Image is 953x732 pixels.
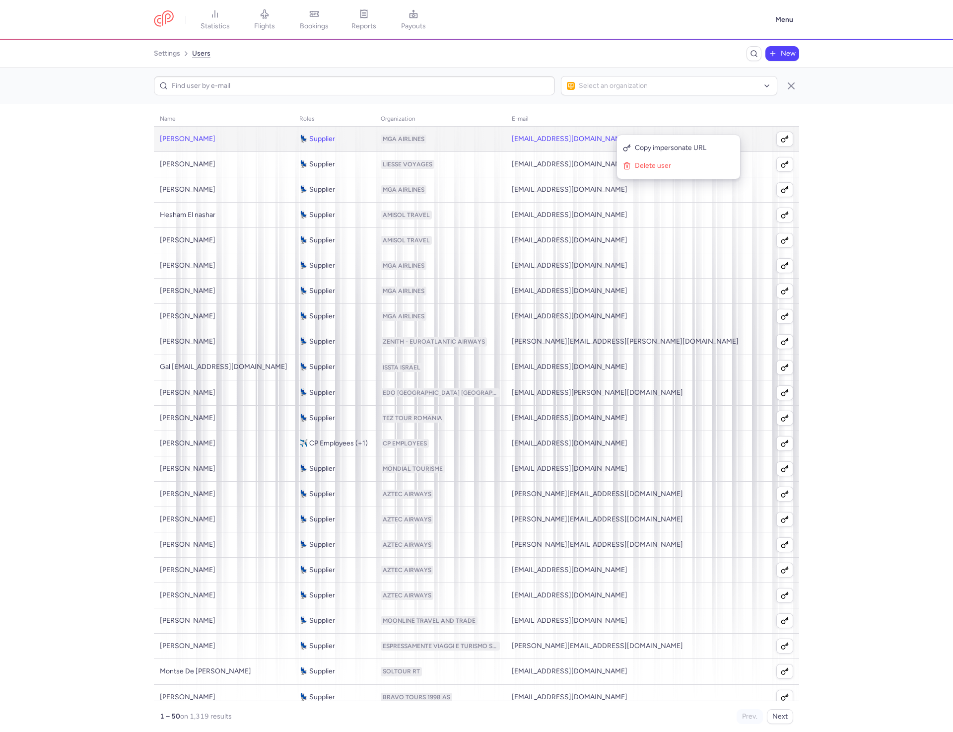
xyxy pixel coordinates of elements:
[512,439,627,447] span: [EMAIL_ADDRESS][DOMAIN_NAME]
[154,228,293,253] td: [PERSON_NAME]
[381,464,445,473] span: MONDIAL TOURISME
[154,151,293,177] td: [PERSON_NAME]
[154,532,293,558] td: [PERSON_NAME]
[299,337,335,346] span: 💺 Supplier
[299,236,335,244] span: 💺 Supplier
[737,709,763,724] button: Prev.
[299,312,335,320] span: 💺 Supplier
[512,591,627,599] span: [EMAIL_ADDRESS][DOMAIN_NAME]
[154,304,293,329] td: [PERSON_NAME]
[381,211,432,220] span: AMISOL TRAVEL
[381,135,426,144] span: MGA AIRLINES
[512,566,627,574] span: [EMAIL_ADDRESS][DOMAIN_NAME]
[765,46,799,61] button: New
[401,22,426,31] span: payouts
[381,363,422,372] span: ISSTA ISRAEL
[375,112,506,127] th: organization
[512,135,627,143] span: [EMAIL_ADDRESS][DOMAIN_NAME]
[381,312,426,321] span: MGA AIRLINES
[201,22,230,31] span: statistics
[299,439,368,447] span: ✈️ CP Employees (+1)
[299,287,335,295] span: 💺 Supplier
[254,22,275,31] span: flights
[299,591,335,599] span: 💺 Supplier
[512,667,627,675] span: [EMAIL_ADDRESS][DOMAIN_NAME]
[299,616,335,625] span: 💺 Supplier
[299,414,335,422] span: 💺 Supplier
[512,540,683,549] span: [PERSON_NAME][EMAIL_ADDRESS][DOMAIN_NAME]
[389,9,438,31] a: payouts
[512,261,627,270] span: [EMAIL_ADDRESS][DOMAIN_NAME]
[154,659,293,684] td: Montse De [PERSON_NAME]
[381,337,487,346] span: ZENITH - EUROATLANTIC AIRWAYS
[381,616,477,625] span: MOONLINE TRAVEL AND TRADE
[154,253,293,279] td: [PERSON_NAME]
[381,287,426,295] span: MGA AIRLINES
[381,414,444,423] span: TEZ TOUR ROMANIA
[381,693,452,702] span: BRAVO TOURS 1998 AS
[190,9,240,31] a: statistics
[299,540,335,549] span: 💺 Supplier
[381,642,500,651] span: ESPRESSAMENTE VIAGGI E TURISMO SRL
[512,287,627,295] span: [EMAIL_ADDRESS][DOMAIN_NAME]
[154,405,293,431] td: [PERSON_NAME]
[154,684,293,710] td: [PERSON_NAME]
[154,127,293,152] td: [PERSON_NAME]
[512,185,627,194] span: [EMAIL_ADDRESS][DOMAIN_NAME]
[299,160,335,168] span: 💺 Supplier
[512,211,627,219] span: [EMAIL_ADDRESS][DOMAIN_NAME]
[154,380,293,405] td: [PERSON_NAME]
[154,583,293,608] td: [PERSON_NAME]
[512,490,683,498] span: [PERSON_NAME][EMAIL_ADDRESS][DOMAIN_NAME]
[381,515,433,524] span: AZTEC AIRWAYS
[299,388,335,397] span: 💺 Supplier
[154,634,293,659] td: [PERSON_NAME]
[154,10,174,29] a: CitizenPlane red outlined logo
[381,566,433,575] span: AZTEC AIRWAYS
[381,667,422,676] span: SOLTOUR RT
[617,157,740,175] button: Delete user
[299,464,335,473] span: 💺 Supplier
[351,22,376,31] span: reports
[769,10,799,29] button: Menu
[299,490,335,498] span: 💺 Supplier
[381,236,432,245] span: AMISOL TRAVEL
[512,236,627,244] span: [EMAIL_ADDRESS][DOMAIN_NAME]
[192,46,210,62] a: users
[299,515,335,523] span: 💺 Supplier
[339,9,389,31] a: reports
[381,388,500,397] span: EDO [GEOGRAPHIC_DATA] [GEOGRAPHIC_DATA]
[240,9,289,31] a: flights
[160,712,180,721] strong: 1 – 50
[635,161,734,171] span: Delete user
[579,82,648,90] span: Select an organization
[299,667,335,675] span: 💺 Supplier
[293,112,375,127] th: roles
[506,112,800,127] th: E-mail
[299,693,335,701] span: 💺 Supplier
[381,439,429,448] span: CP EMPLOYEES
[299,261,335,270] span: 💺 Supplier
[512,414,627,422] span: [EMAIL_ADDRESS][DOMAIN_NAME]
[381,540,433,549] span: AZTEC AIRWAYS
[154,329,293,355] td: [PERSON_NAME]
[781,50,796,58] span: New
[512,642,683,650] span: [PERSON_NAME][EMAIL_ADDRESS][DOMAIN_NAME]
[154,608,293,634] td: [PERSON_NAME]
[154,481,293,507] td: [PERSON_NAME]
[381,591,433,600] span: AZTEC AIRWAYS
[512,693,627,701] span: [EMAIL_ADDRESS][DOMAIN_NAME]
[512,363,627,371] span: [EMAIL_ADDRESS][DOMAIN_NAME]
[154,203,293,228] td: Hesham El nashar
[154,355,293,380] td: Gal [EMAIL_ADDRESS][DOMAIN_NAME]
[299,566,335,574] span: 💺 Supplier
[154,507,293,532] td: [PERSON_NAME]
[154,456,293,481] td: [PERSON_NAME]
[512,464,627,473] span: [EMAIL_ADDRESS][DOMAIN_NAME]
[299,185,335,194] span: 💺 Supplier
[381,160,434,169] span: LIESSE VOYAGES
[512,515,683,523] span: [PERSON_NAME][EMAIL_ADDRESS][DOMAIN_NAME]
[299,642,335,650] span: 💺 Supplier
[154,177,293,202] td: [PERSON_NAME]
